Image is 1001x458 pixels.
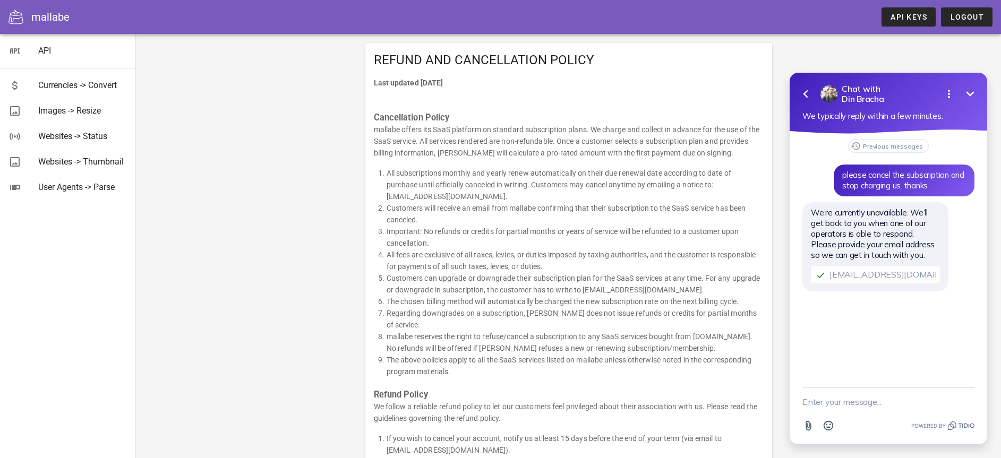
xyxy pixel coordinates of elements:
li: The above policies apply to all the SaaS services listed on mallabe unless otherwise noted in the... [387,354,764,377]
p: mallabe offers its SaaS platform on standard subscription plans. We charge and collect in advance... [374,124,764,159]
h3: Refund Policy [374,389,764,401]
span: API Keys [890,13,927,21]
div: REFUND AND CANCELLATION POLICY [365,43,772,77]
li: If you wish to cancel your account, notify us at least 15 days before the end of your term (via e... [387,433,764,456]
p: We follow a reliable refund policy to let our customers feel privileged about their association w... [374,401,764,424]
li: All subscriptions monthly and yearly renew automatically on their due renewal date according to d... [387,167,764,202]
li: Customers will receive an email from mallabe confirming that their subscription to the SaaS servi... [387,202,764,226]
div: API [38,46,127,56]
a: API Keys [882,7,936,27]
div: Currencies -> Convert [38,80,127,90]
h3: Cancellation Policy [374,112,764,124]
li: mallabe reserves the right to refuse/cancel a subscription to any SaaS services bought from [DOMA... [387,331,764,354]
div: Images -> Resize [38,106,127,116]
li: Important: No refunds or credits for partial months or years of service will be refunded to a cus... [387,226,764,249]
li: Regarding downgrades on a subscription, [PERSON_NAME] does not issue refunds or credits for parti... [387,307,764,331]
iframe: Tidio Chat [776,49,1001,458]
li: All fees are exclusive of all taxes, levies, or duties imposed by taxing authorities, and the cus... [387,249,764,272]
span: Logout [949,13,984,21]
div: Websites -> Thumbnail [38,157,127,167]
div: User Agents -> Parse [38,182,127,192]
strong: Last updated [DATE] [374,79,443,87]
div: Websites -> Status [38,131,127,141]
li: Customers can upgrade or downgrade their subscription plan for the SaaS services at any time. For... [387,272,764,296]
div: mallabe [31,9,70,25]
li: The chosen billing method will automatically be charged the new subscription rate on the next bil... [387,296,764,307]
button: Logout [941,7,993,27]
